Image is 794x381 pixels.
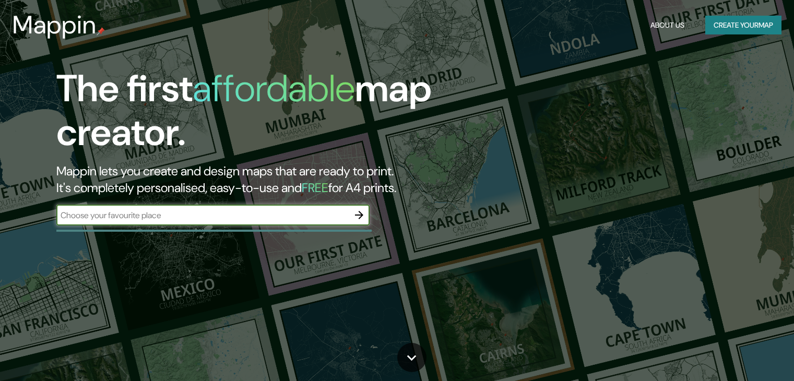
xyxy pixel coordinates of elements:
h3: Mappin [13,10,97,40]
h1: affordable [193,64,355,113]
input: Choose your favourite place [56,209,349,221]
button: About Us [646,16,689,35]
h1: The first map creator. [56,67,454,163]
img: mappin-pin [97,27,105,35]
h2: Mappin lets you create and design maps that are ready to print. It's completely personalised, eas... [56,163,454,196]
button: Create yourmap [705,16,781,35]
h5: FREE [302,180,328,196]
